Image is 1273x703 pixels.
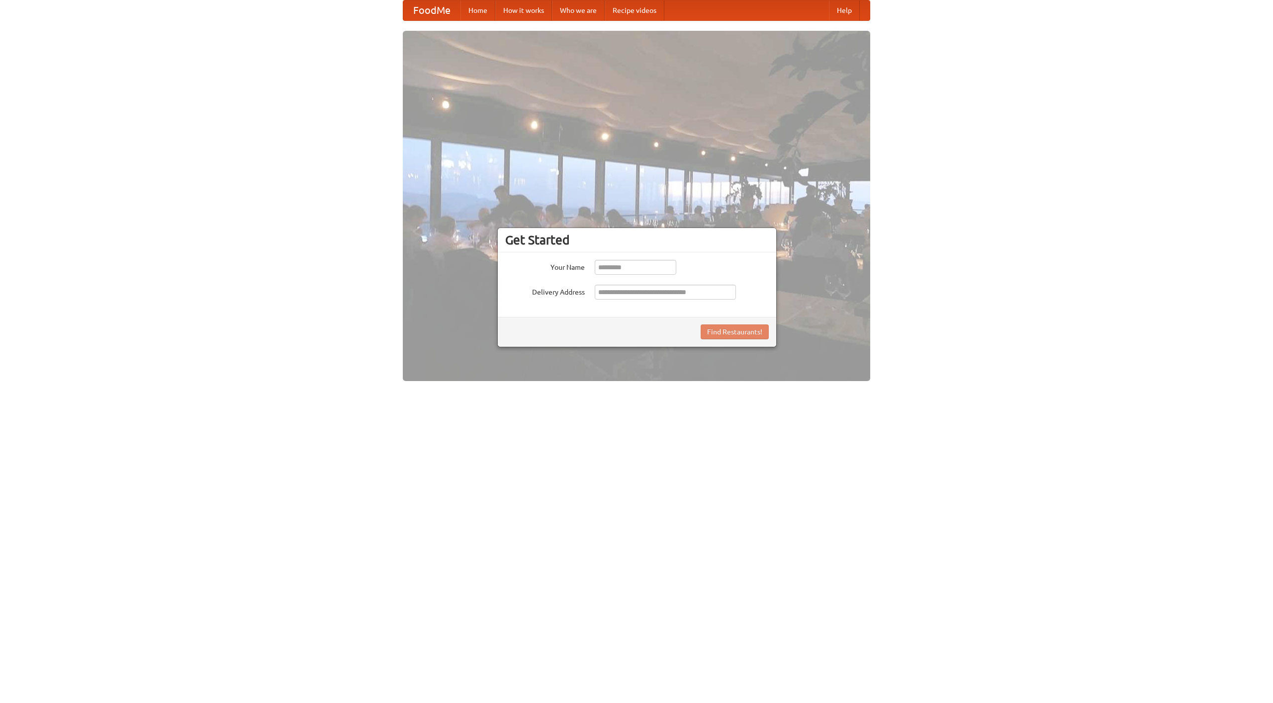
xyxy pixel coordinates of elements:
label: Delivery Address [505,285,585,297]
a: Recipe videos [605,0,664,20]
a: Who we are [552,0,605,20]
h3: Get Started [505,233,769,247]
label: Your Name [505,260,585,272]
a: Home [460,0,495,20]
a: How it works [495,0,552,20]
a: Help [829,0,860,20]
a: FoodMe [403,0,460,20]
button: Find Restaurants! [701,324,769,339]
